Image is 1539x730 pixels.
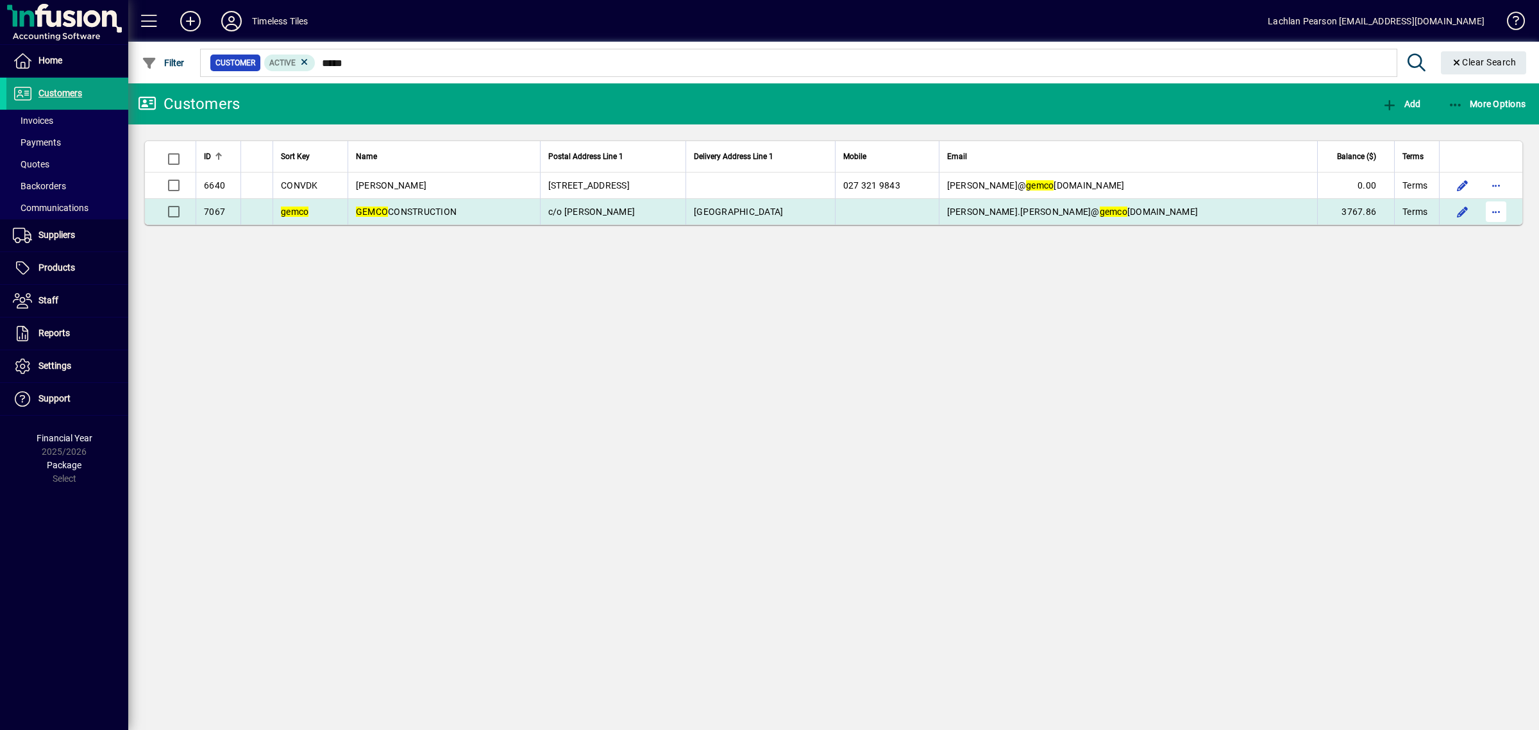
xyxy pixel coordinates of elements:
[204,207,225,217] span: 7067
[1379,92,1424,115] button: Add
[1497,3,1523,44] a: Knowledge Base
[6,318,128,350] a: Reports
[947,180,1125,191] span: [PERSON_NAME]@ [DOMAIN_NAME]
[38,55,62,65] span: Home
[13,137,61,148] span: Payments
[6,175,128,197] a: Backorders
[47,460,81,470] span: Package
[694,207,783,217] span: [GEOGRAPHIC_DATA]
[38,328,70,338] span: Reports
[694,149,773,164] span: Delivery Address Line 1
[38,295,58,305] span: Staff
[356,207,388,217] em: GEMCO
[1317,199,1394,225] td: 3767.86
[204,149,233,164] div: ID
[38,262,75,273] span: Products
[6,252,128,284] a: Products
[6,383,128,415] a: Support
[6,350,128,382] a: Settings
[356,149,377,164] span: Name
[252,11,308,31] div: Timeless Tiles
[211,10,252,33] button: Profile
[1325,149,1388,164] div: Balance ($)
[38,361,71,371] span: Settings
[843,149,931,164] div: Mobile
[356,149,532,164] div: Name
[1486,175,1506,196] button: More options
[1337,149,1376,164] span: Balance ($)
[6,197,128,219] a: Communications
[947,149,1309,164] div: Email
[6,45,128,77] a: Home
[548,207,635,217] span: c/o [PERSON_NAME]
[13,115,53,126] span: Invoices
[1402,149,1424,164] span: Terms
[138,94,240,114] div: Customers
[38,393,71,403] span: Support
[6,285,128,317] a: Staff
[215,56,255,69] span: Customer
[204,180,225,191] span: 6640
[170,10,211,33] button: Add
[1382,99,1420,109] span: Add
[6,153,128,175] a: Quotes
[142,58,185,68] span: Filter
[548,180,630,191] span: [STREET_ADDRESS]
[1026,180,1054,191] em: gemco
[1317,173,1394,199] td: 0.00
[1451,57,1517,67] span: Clear Search
[281,149,310,164] span: Sort Key
[548,149,623,164] span: Postal Address Line 1
[1452,175,1473,196] button: Edit
[38,230,75,240] span: Suppliers
[6,132,128,153] a: Payments
[281,180,318,191] span: CONVDK
[1448,99,1526,109] span: More Options
[947,149,967,164] span: Email
[139,51,188,74] button: Filter
[6,110,128,132] a: Invoices
[6,219,128,251] a: Suppliers
[1268,11,1484,31] div: Lachlan Pearson [EMAIL_ADDRESS][DOMAIN_NAME]
[204,149,211,164] span: ID
[264,55,315,71] mat-chip: Activation Status: Active
[13,203,88,213] span: Communications
[269,58,296,67] span: Active
[1486,201,1506,222] button: More options
[1445,92,1529,115] button: More Options
[356,207,457,217] span: CONSTRUCTION
[843,149,866,164] span: Mobile
[281,207,308,217] em: gemco
[37,433,92,443] span: Financial Year
[843,180,900,191] span: 027 321 9843
[1452,201,1473,222] button: Edit
[13,181,66,191] span: Backorders
[38,88,82,98] span: Customers
[1402,179,1427,192] span: Terms
[1100,207,1127,217] em: gemco
[1441,51,1527,74] button: Clear
[947,207,1198,217] span: [PERSON_NAME].[PERSON_NAME]@ [DOMAIN_NAME]
[13,159,49,169] span: Quotes
[356,180,426,191] span: [PERSON_NAME]
[1402,205,1427,218] span: Terms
